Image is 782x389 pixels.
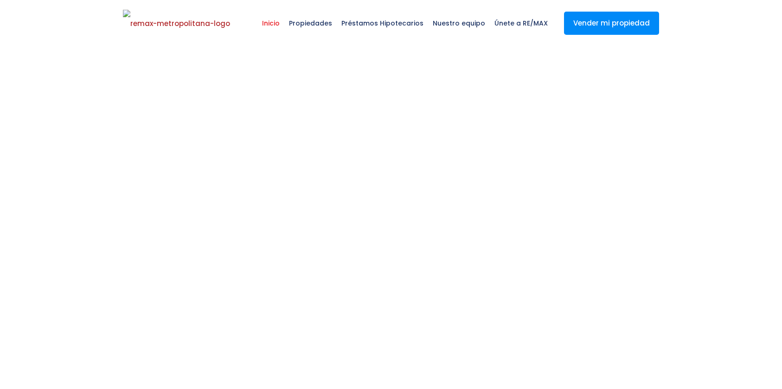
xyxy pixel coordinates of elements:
img: remax-metropolitana-logo [123,10,230,38]
span: Únete a RE/MAX [490,9,552,37]
span: Préstamos Hipotecarios [337,9,428,37]
span: Propiedades [284,9,337,37]
span: Inicio [257,9,284,37]
a: Vender mi propiedad [564,12,659,35]
span: Nuestro equipo [428,9,490,37]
